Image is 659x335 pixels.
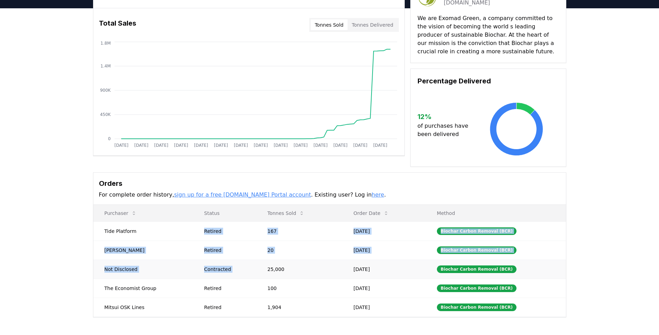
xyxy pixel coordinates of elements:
[418,111,474,122] h3: 12 %
[418,14,559,56] p: We are Exomad Green, a company committed to the vision of becoming the world s leading producer o...
[373,143,387,148] tspan: [DATE]
[99,18,136,32] h3: Total Sales
[108,136,111,141] tspan: 0
[437,246,516,254] div: Biochar Carbon Removal (BCR)
[204,266,251,273] div: Contracted
[100,112,111,117] tspan: 450K
[204,285,251,292] div: Retired
[199,210,251,217] p: Status
[100,88,111,93] tspan: 900K
[134,143,148,148] tspan: [DATE]
[99,206,142,220] button: Purchaser
[437,284,516,292] div: Biochar Carbon Removal (BCR)
[256,260,342,279] td: 25,000
[333,143,347,148] tspan: [DATE]
[100,64,110,69] tspan: 1.4M
[204,228,251,235] div: Retired
[311,19,348,30] button: Tonnes Sold
[418,76,559,86] h3: Percentage Delivered
[99,191,560,199] p: For complete order history, . Existing user? Log in .
[93,241,193,260] td: [PERSON_NAME]
[256,279,342,298] td: 100
[256,298,342,317] td: 1,904
[154,143,168,148] tspan: [DATE]
[114,143,128,148] tspan: [DATE]
[342,298,426,317] td: [DATE]
[342,279,426,298] td: [DATE]
[234,143,248,148] tspan: [DATE]
[93,279,193,298] td: The Economist Group
[293,143,308,148] tspan: [DATE]
[204,247,251,254] div: Retired
[353,143,367,148] tspan: [DATE]
[342,260,426,279] td: [DATE]
[342,221,426,241] td: [DATE]
[262,206,310,220] button: Tonnes Sold
[194,143,208,148] tspan: [DATE]
[256,221,342,241] td: 167
[254,143,268,148] tspan: [DATE]
[174,143,188,148] tspan: [DATE]
[214,143,228,148] tspan: [DATE]
[93,260,193,279] td: Not Disclosed
[274,143,288,148] tspan: [DATE]
[348,19,397,30] button: Tonnes Delivered
[437,304,516,311] div: Biochar Carbon Removal (BCR)
[348,206,394,220] button: Order Date
[431,210,560,217] p: Method
[437,265,516,273] div: Biochar Carbon Removal (BCR)
[437,227,516,235] div: Biochar Carbon Removal (BCR)
[313,143,328,148] tspan: [DATE]
[342,241,426,260] td: [DATE]
[418,122,474,138] p: of purchases have been delivered
[93,298,193,317] td: Mitsui OSK Lines
[204,304,251,311] div: Retired
[174,191,311,198] a: sign up for a free [DOMAIN_NAME] Portal account
[256,241,342,260] td: 20
[100,41,110,46] tspan: 1.8M
[99,178,560,189] h3: Orders
[93,221,193,241] td: Tide Platform
[372,191,384,198] a: here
